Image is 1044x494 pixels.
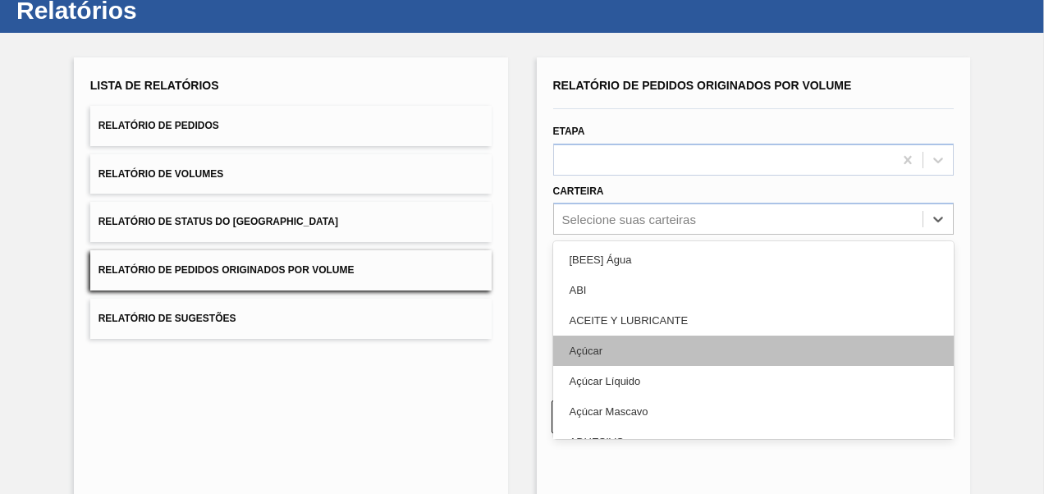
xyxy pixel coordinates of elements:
[98,264,355,276] span: Relatório de Pedidos Originados por Volume
[90,202,492,242] button: Relatório de Status do [GEOGRAPHIC_DATA]
[98,216,338,227] span: Relatório de Status do [GEOGRAPHIC_DATA]
[553,336,955,366] div: Açúcar
[90,250,492,290] button: Relatório de Pedidos Originados por Volume
[553,79,852,92] span: Relatório de Pedidos Originados por Volume
[553,427,955,457] div: ADHESIVO
[553,305,955,336] div: ACEITE Y LUBRICANTE
[98,168,223,180] span: Relatório de Volumes
[553,366,955,396] div: Açúcar Líquido
[553,126,585,137] label: Etapa
[553,275,955,305] div: ABI
[98,120,219,131] span: Relatório de Pedidos
[90,106,492,146] button: Relatório de Pedidos
[553,185,604,197] label: Carteira
[90,154,492,194] button: Relatório de Volumes
[98,313,236,324] span: Relatório de Sugestões
[90,79,219,92] span: Lista de Relatórios
[552,400,745,433] button: Limpar
[553,245,955,275] div: [BEES] Água
[16,1,308,20] h1: Relatórios
[90,299,492,339] button: Relatório de Sugestões
[562,213,696,226] div: Selecione suas carteiras
[553,396,955,427] div: Açúcar Mascavo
